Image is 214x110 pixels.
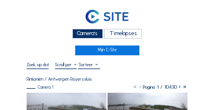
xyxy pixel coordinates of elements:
[27,62,49,67] input: Zoek op datum 󰅀
[86,10,128,24] img: C-SITE Logo
[72,29,103,39] div: Camera's
[143,84,177,90] span: Pagina 1 / 10430
[75,45,139,55] a: Mijn C-Site
[104,29,142,39] div: Timelapses
[27,85,53,89] div: Camera 1
[27,77,92,81] div: Rinkoniën / Antwerpen Royerssluis
[27,9,187,27] a: C-SITE Logo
